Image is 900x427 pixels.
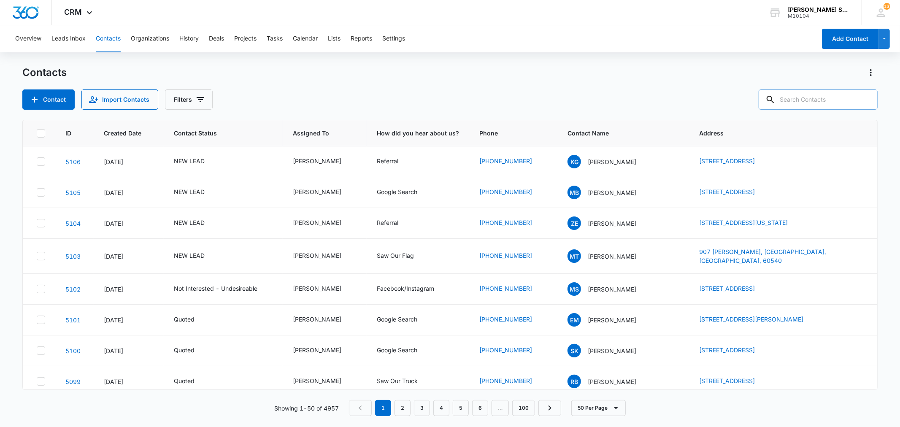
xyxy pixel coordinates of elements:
span: Contact Name [568,129,667,138]
button: Reports [351,25,372,52]
div: Contact Name - Mark Balsano - Select to Edit Field [568,186,651,199]
div: Quoted [174,346,195,354]
button: Lists [328,25,341,52]
div: NEW LEAD [174,251,205,260]
div: Assigned To - Kenneth Florman - Select to Edit Field [293,157,357,167]
div: Contact Name - Michael Sparks - Select to Edit Field [568,282,651,296]
div: NEW LEAD [174,218,205,227]
a: 907 [PERSON_NAME], [GEOGRAPHIC_DATA], [GEOGRAPHIC_DATA], 60540 [699,248,826,264]
div: [PERSON_NAME] [293,284,341,293]
a: Page 5 [453,400,469,416]
div: notifications count [884,3,890,10]
div: [PERSON_NAME] [293,157,341,165]
div: Phone - (312) 684-7474 - Select to Edit Field [479,346,547,356]
nav: Pagination [349,400,561,416]
div: Contact Name - Mark Torma - Select to Edit Field [568,249,651,263]
a: [PHONE_NUMBER] [479,218,532,227]
a: [PHONE_NUMBER] [479,251,532,260]
div: Contact Name - Sampath kumar Vempali - Select to Edit Field [568,344,651,357]
p: [PERSON_NAME] [588,316,636,324]
span: Assigned To [293,129,344,138]
div: Contact Name - Ericka Mazer - Select to Edit Field [568,313,651,327]
button: Overview [15,25,41,52]
div: Contact Name - Robert Buchholtz - Select to Edit Field [568,375,651,388]
p: [PERSON_NAME] [588,377,636,386]
a: Page 3 [414,400,430,416]
div: [PERSON_NAME] [293,218,341,227]
div: [DATE] [104,188,154,197]
div: Phone - (630) 303-0616 - Select to Edit Field [479,218,547,228]
div: [PERSON_NAME] [293,251,341,260]
h1: Contacts [22,66,67,79]
div: Assigned To - Kenneth Florman - Select to Edit Field [293,218,357,228]
button: Add Contact [822,29,879,49]
div: How did you hear about us? - Referral - Select to Edit Field [377,157,414,167]
div: Address - 1916 E Illinois St, Wheaton, IL, 60187 - Select to Edit Field [699,218,803,228]
div: Address - 7004 Shalimar Ct, Colleyville, TX, 76034 - Select to Edit Field [699,187,770,197]
div: [DATE] [104,219,154,228]
div: Not Interested - Undesireable [174,284,257,293]
a: [STREET_ADDRESS] [699,188,755,195]
div: [DATE] [104,316,154,324]
span: CRM [65,8,82,16]
button: Projects [234,25,257,52]
button: Deals [209,25,224,52]
a: [STREET_ADDRESS] [699,377,755,384]
button: Calendar [293,25,318,52]
div: Phone - (817) 899-5100 - Select to Edit Field [479,187,547,197]
div: Assigned To - Kenneth Florman - Select to Edit Field [293,251,357,261]
div: Google Search [377,187,417,196]
div: [DATE] [104,252,154,261]
a: Navigate to contact details page for Robert Buchholtz [65,378,81,385]
a: [PHONE_NUMBER] [479,346,532,354]
button: Settings [382,25,405,52]
a: Page 4 [433,400,449,416]
div: [DATE] [104,346,154,355]
span: KG [568,155,581,168]
div: Contact Status - NEW LEAD - Select to Edit Field [174,218,220,228]
p: [PERSON_NAME] [588,219,636,228]
div: Address - 907 Lowell Ln, Naperville, IL, 60540 - Select to Edit Field [699,247,863,265]
div: How did you hear about us? - Facebook/Instagram - Select to Edit Field [377,284,449,294]
a: [PHONE_NUMBER] [479,376,532,385]
div: Contact Status - Quoted - Select to Edit Field [174,346,210,356]
a: [PHONE_NUMBER] [479,157,532,165]
div: Assigned To - Kenneth Florman - Select to Edit Field [293,187,357,197]
div: Referral [377,157,398,165]
p: Showing 1-50 of 4957 [274,404,339,413]
em: 1 [375,400,391,416]
a: Navigate to contact details page for Kathleen Gillish [65,158,81,165]
button: 50 Per Page [571,400,626,416]
div: How did you hear about us? - Google Search - Select to Edit Field [377,346,432,356]
div: Address - 1885 Church Road, Toms River, NJ, 08753 - Select to Edit Field [699,157,770,167]
div: Phone - (732) 255-1449 - Select to Edit Field [479,157,547,167]
div: Contact Name - Kathleen Gillish - Select to Edit Field [568,155,651,168]
div: How did you hear about us? - Saw Our Truck - Select to Edit Field [377,376,433,386]
a: [PHONE_NUMBER] [479,187,532,196]
input: Search Contacts [759,89,878,110]
a: [STREET_ADDRESS] [699,346,755,354]
span: Created Date [104,129,141,138]
div: Assigned To - Ted DiMayo - Select to Edit Field [293,346,357,356]
a: Navigate to contact details page for Michael Sparks [65,286,81,293]
span: MT [568,249,581,263]
span: EM [568,313,581,327]
div: [PERSON_NAME] [293,376,341,385]
a: [PHONE_NUMBER] [479,284,532,293]
span: MS [568,282,581,296]
span: Sk [568,344,581,357]
div: Contact Status - Quoted - Select to Edit Field [174,376,210,386]
a: Page 100 [512,400,535,416]
div: account id [788,13,849,19]
button: Add Contact [22,89,75,110]
a: [PHONE_NUMBER] [479,315,532,324]
div: [DATE] [104,285,154,294]
div: NEW LEAD [174,157,205,165]
a: [STREET_ADDRESS][PERSON_NAME] [699,316,803,323]
a: Navigate to contact details page for Zach Eilers [65,220,81,227]
span: MB [568,186,581,199]
button: History [179,25,199,52]
p: [PERSON_NAME] [588,285,636,294]
div: Referral [377,218,398,227]
span: RB [568,375,581,388]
